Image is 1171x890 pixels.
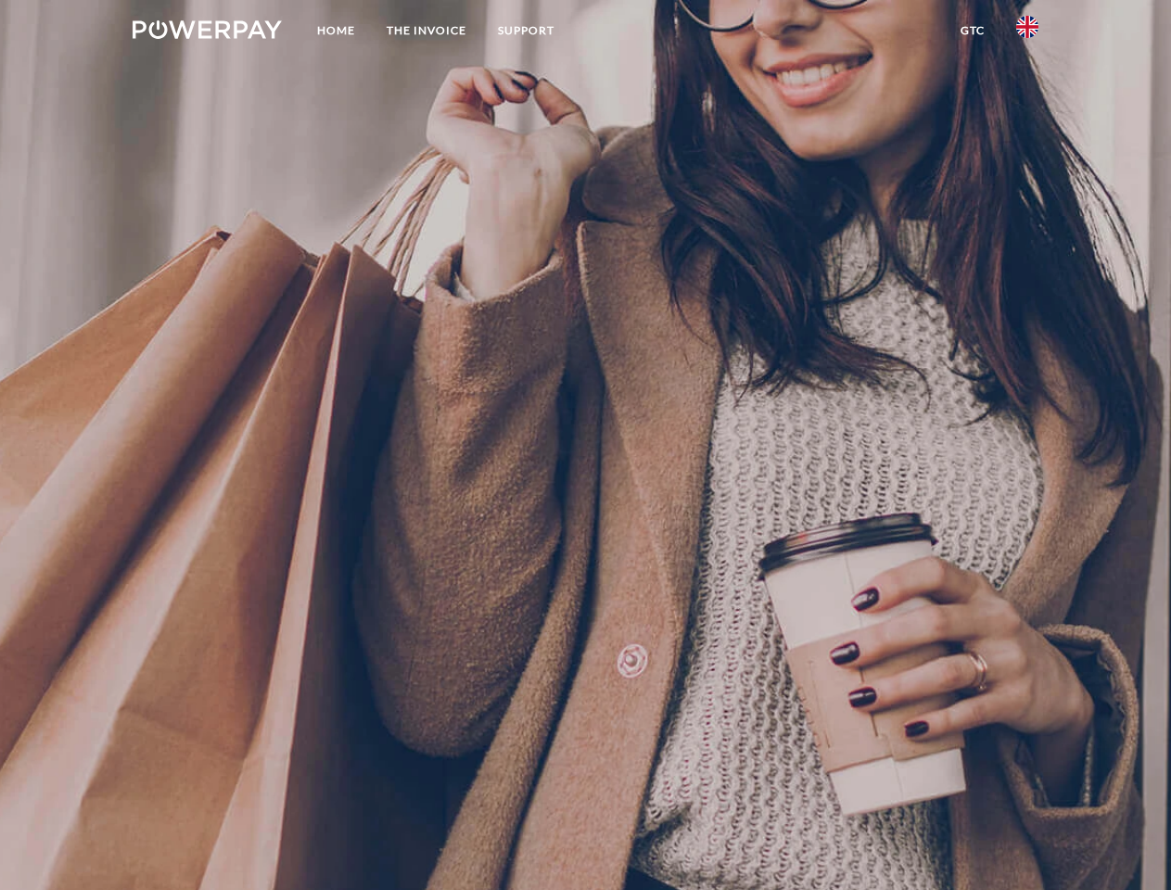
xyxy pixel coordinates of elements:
[945,14,1000,47] a: GTC
[482,14,570,47] a: Support
[1016,16,1038,38] img: en
[371,14,482,47] a: THE INVOICE
[301,14,371,47] a: Home
[133,20,282,39] img: logo-powerpay-white.svg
